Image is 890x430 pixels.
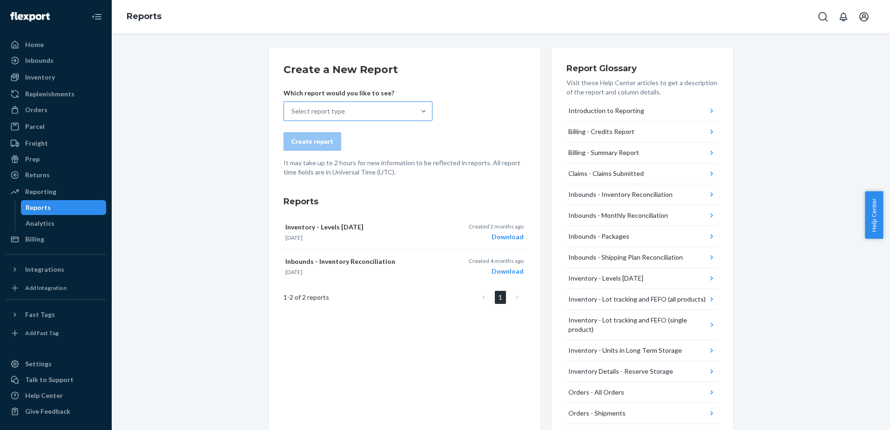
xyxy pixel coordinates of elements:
div: Billing - Credits Report [568,127,634,136]
time: [DATE] [285,269,303,275]
div: Replenishments [25,89,74,99]
img: Flexport logo [10,12,50,21]
p: Inventory - Levels [DATE] [285,222,443,232]
div: Inventory - Lot tracking and FEFO (all products) [568,295,706,304]
div: Help Center [25,391,63,400]
p: Created 2 months ago [469,222,524,230]
a: Prep [6,152,106,167]
time: [DATE] [285,234,303,241]
button: Give Feedback [6,404,106,419]
button: Inbounds - Inventory Reconciliation [566,184,718,205]
button: Inventory Details - Reserve Storage [566,361,718,382]
div: Inbounds - Inventory Reconciliation [568,190,673,199]
button: Orders - Shipments [566,403,718,424]
a: Add Fast Tag [6,326,106,341]
div: Inventory - Lot tracking and FEFO (single product) [568,316,707,334]
h3: Reports [283,195,526,208]
div: Freight [25,139,48,148]
span: Chat [20,7,40,15]
div: Add Integration [25,284,67,292]
div: Add Fast Tag [25,329,59,337]
div: Fast Tags [25,310,55,319]
button: Claims - Claims Submitted [566,163,718,184]
div: Give Feedback [25,407,70,416]
div: Inbounds - Monthly Reconciliation [568,211,668,220]
button: Inbounds - Monthly Reconciliation [566,205,718,226]
h3: Report Glossary [566,62,718,74]
div: Inbounds - Packages [568,232,629,241]
button: Billing - Summary Report [566,142,718,163]
a: Billing [6,232,106,247]
button: Open account menu [855,7,873,26]
div: Inbounds [25,56,54,65]
a: Replenishments [6,87,106,101]
div: Inbounds - Shipping Plan Reconciliation [568,253,683,262]
div: Select report type [291,107,345,116]
button: Fast Tags [6,307,106,322]
p: Visit these Help Center articles to get a description of the report and column details. [566,78,718,97]
p: Which report would you like to see? [283,88,432,98]
button: Inbounds - Shipping Plan Reconciliation [566,247,718,268]
a: Reports [21,200,107,215]
div: Talk to Support [25,375,74,384]
button: Open notifications [834,7,853,26]
div: Analytics [26,219,54,228]
a: Parcel [6,119,106,134]
button: Billing - Credits Report [566,121,718,142]
p: It may take up to 2 hours for new information to be reflected in reports. All report time fields ... [283,158,526,177]
div: Orders - All Orders [568,388,624,397]
p: Inbounds - Inventory Reconciliation [285,257,443,266]
a: Reports [127,11,162,21]
a: Freight [6,136,106,151]
div: Inventory - Levels [DATE] [568,274,643,283]
div: Integrations [25,265,64,274]
button: Talk to Support [6,372,106,387]
div: Home [25,40,44,49]
a: Settings [6,356,106,371]
button: Introduction to Reporting [566,101,718,121]
a: Orders [6,102,106,117]
button: Integrations [6,262,106,277]
div: Inventory - Units in Long Term Storage [568,346,682,355]
div: Reports [26,203,51,212]
a: Page 1 is your current page [495,291,506,304]
button: Create report [283,132,341,151]
div: Create report [291,137,333,146]
button: Inbounds - Inventory Reconciliation[DATE]Created 4 months agoDownload [283,249,526,283]
a: Analytics [21,216,107,231]
div: Settings [25,359,52,369]
div: Orders - Shipments [568,409,626,418]
button: Inbounds - Packages [566,226,718,247]
ol: breadcrumbs [119,3,169,30]
div: Billing - Summary Report [568,148,639,157]
div: Prep [25,155,40,164]
button: Help Center [865,191,883,239]
button: Orders - All Orders [566,382,718,403]
a: Inventory [6,70,106,85]
button: Inventory - Levels [DATE][DATE]Created 2 months agoDownload [283,215,526,249]
span: 1 - 2 of 2 reports [283,293,329,302]
div: Download [469,267,524,276]
button: Close Navigation [88,7,106,26]
div: Inventory [25,73,55,82]
div: Billing [25,235,44,244]
button: Open Search Box [814,7,832,26]
div: Orders [25,105,47,114]
button: Inventory - Levels [DATE] [566,268,718,289]
div: Claims - Claims Submitted [568,169,644,178]
a: Inbounds [6,53,106,68]
p: Created 4 months ago [469,257,524,265]
button: Inventory - Units in Long Term Storage [566,340,718,361]
button: Inventory - Lot tracking and FEFO (all products) [566,289,718,310]
a: Help Center [6,388,106,403]
h2: Create a New Report [283,62,526,77]
button: Inventory - Lot tracking and FEFO (single product) [566,310,718,340]
div: Returns [25,170,50,180]
div: Reporting [25,187,56,196]
a: Returns [6,168,106,182]
a: Reporting [6,184,106,199]
a: Add Integration [6,281,106,296]
div: Parcel [25,122,45,131]
div: Download [469,232,524,242]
